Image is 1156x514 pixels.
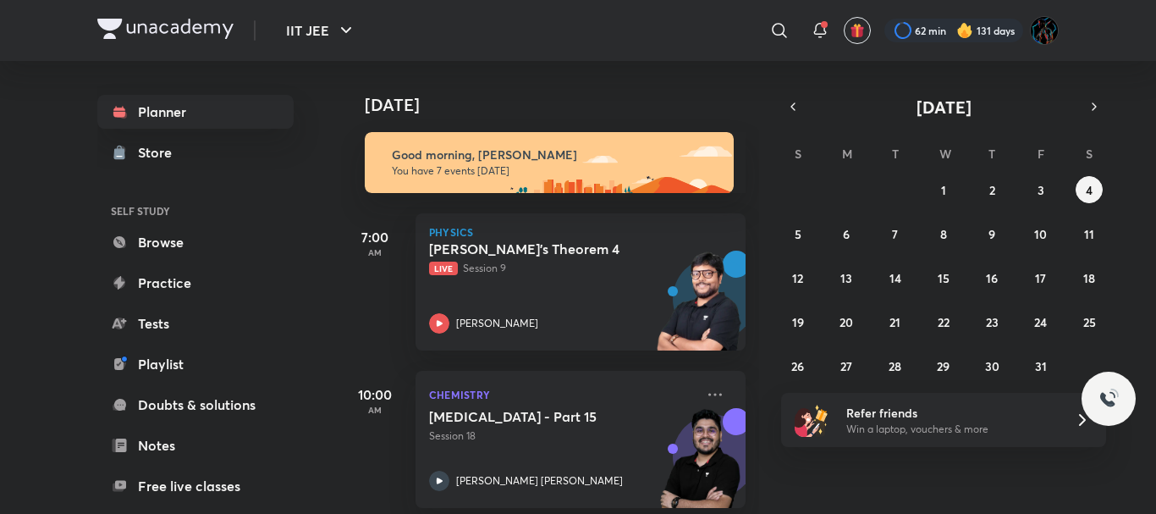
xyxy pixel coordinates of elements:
[1076,264,1103,291] button: October 18, 2025
[97,19,234,43] a: Company Logo
[341,405,409,415] p: AM
[97,266,294,300] a: Practice
[795,146,801,162] abbr: Sunday
[930,308,957,335] button: October 22, 2025
[842,146,852,162] abbr: Monday
[1083,314,1096,330] abbr: October 25, 2025
[791,358,804,374] abbr: October 26, 2025
[917,96,972,119] span: [DATE]
[1030,16,1059,45] img: Umang Raj
[97,135,294,169] a: Store
[930,352,957,379] button: October 29, 2025
[429,428,695,444] p: Session 18
[978,176,1005,203] button: October 2, 2025
[978,220,1005,247] button: October 9, 2025
[1027,308,1054,335] button: October 24, 2025
[97,196,294,225] h6: SELF STUDY
[97,225,294,259] a: Browse
[341,247,409,257] p: AM
[97,19,234,39] img: Company Logo
[986,270,998,286] abbr: October 16, 2025
[795,226,801,242] abbr: October 5, 2025
[1027,352,1054,379] button: October 31, 2025
[986,314,999,330] abbr: October 23, 2025
[97,347,294,381] a: Playlist
[429,262,458,275] span: Live
[652,251,746,368] img: unacademy
[1076,176,1103,203] button: October 4, 2025
[1084,226,1094,242] abbr: October 11, 2025
[784,264,812,291] button: October 12, 2025
[1098,389,1119,409] img: ttu
[978,264,1005,291] button: October 16, 2025
[456,316,538,331] p: [PERSON_NAME]
[882,308,909,335] button: October 21, 2025
[97,95,294,129] a: Planner
[429,227,732,237] p: Physics
[792,270,803,286] abbr: October 12, 2025
[392,147,718,163] h6: Good morning, [PERSON_NAME]
[938,270,950,286] abbr: October 15, 2025
[846,404,1054,422] h6: Refer friends
[97,469,294,503] a: Free live classes
[138,142,182,163] div: Store
[1027,264,1054,291] button: October 17, 2025
[341,384,409,405] h5: 10:00
[429,240,640,257] h5: Gauss's Theorem 4
[1083,270,1095,286] abbr: October 18, 2025
[97,388,294,422] a: Doubts & solutions
[1027,220,1054,247] button: October 10, 2025
[1034,314,1047,330] abbr: October 24, 2025
[365,95,762,115] h4: [DATE]
[939,146,951,162] abbr: Wednesday
[1076,308,1103,335] button: October 25, 2025
[978,308,1005,335] button: October 23, 2025
[844,17,871,44] button: avatar
[882,220,909,247] button: October 7, 2025
[784,352,812,379] button: October 26, 2025
[930,176,957,203] button: October 1, 2025
[930,220,957,247] button: October 8, 2025
[882,264,909,291] button: October 14, 2025
[846,422,1054,437] p: Win a laptop, vouchers & more
[1038,146,1044,162] abbr: Friday
[833,308,860,335] button: October 20, 2025
[930,264,957,291] button: October 15, 2025
[341,227,409,247] h5: 7:00
[850,23,865,38] img: avatar
[795,403,828,437] img: referral
[1086,146,1093,162] abbr: Saturday
[956,22,973,39] img: streak
[429,408,640,425] h5: Hydrocarbons - Part 15
[365,132,734,193] img: morning
[1086,182,1093,198] abbr: October 4, 2025
[456,473,623,489] p: [PERSON_NAME] [PERSON_NAME]
[429,261,695,276] p: Session 9
[989,182,995,198] abbr: October 2, 2025
[988,146,995,162] abbr: Thursday
[843,226,850,242] abbr: October 6, 2025
[892,146,899,162] abbr: Tuesday
[392,164,718,178] p: You have 7 events [DATE]
[978,352,1005,379] button: October 30, 2025
[97,428,294,462] a: Notes
[792,314,804,330] abbr: October 19, 2025
[892,226,898,242] abbr: October 7, 2025
[985,358,999,374] abbr: October 30, 2025
[429,384,695,405] p: Chemistry
[833,264,860,291] button: October 13, 2025
[1035,270,1046,286] abbr: October 17, 2025
[805,95,1082,119] button: [DATE]
[97,307,294,340] a: Tests
[1076,220,1103,247] button: October 11, 2025
[840,358,852,374] abbr: October 27, 2025
[938,314,950,330] abbr: October 22, 2025
[1034,226,1047,242] abbr: October 10, 2025
[940,226,947,242] abbr: October 8, 2025
[840,270,852,286] abbr: October 13, 2025
[784,308,812,335] button: October 19, 2025
[833,352,860,379] button: October 27, 2025
[1027,176,1054,203] button: October 3, 2025
[889,358,901,374] abbr: October 28, 2025
[941,182,946,198] abbr: October 1, 2025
